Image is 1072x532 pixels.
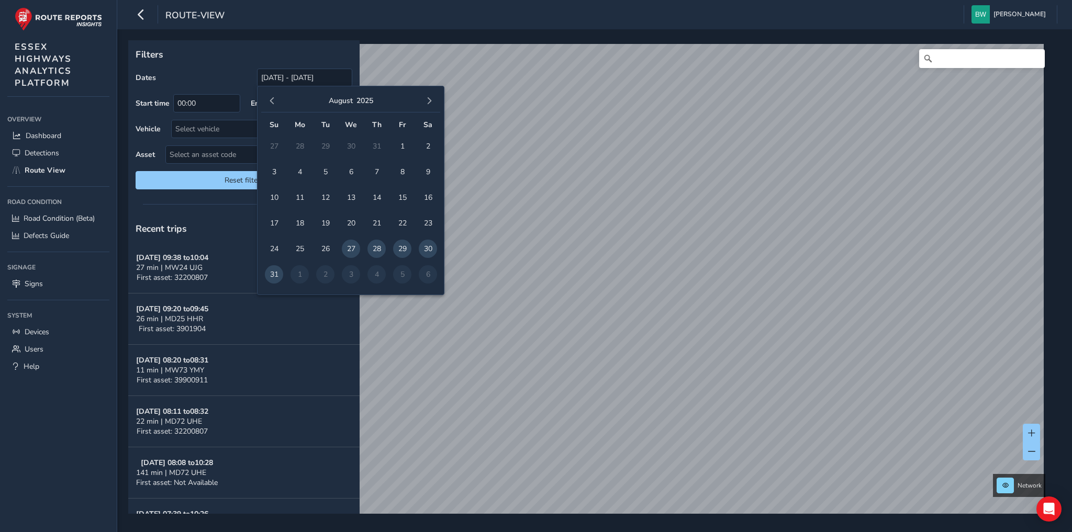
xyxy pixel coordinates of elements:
strong: [DATE] 08:20 to 08:31 [136,355,208,365]
span: Dashboard [26,131,61,141]
a: Users [7,341,109,358]
strong: [DATE] 09:20 to 09:45 [136,304,208,314]
span: Reset filters [143,175,344,185]
span: 20 [342,214,360,232]
span: 141 min | MD72 UHE [136,468,206,478]
span: Select an asset code [166,146,334,163]
div: Overview [7,111,109,127]
button: [DATE] 08:11 to08:3222 min | MD72 UHEFirst asset: 32200807 [128,396,360,447]
span: 9 [419,163,437,181]
span: 26 [316,240,334,258]
span: 27 min | MW24 UJG [136,263,203,273]
strong: [DATE] 07:39 to 10:26 [136,509,208,519]
button: [DATE] 08:20 to08:3111 min | MW73 YMYFirst asset: 39900911 [128,345,360,396]
span: 11 [291,188,309,207]
span: First asset: Not Available [136,478,218,488]
span: 29 [393,240,411,258]
span: 4 [291,163,309,181]
span: Network [1018,481,1042,490]
img: diamond-layout [971,5,990,24]
label: Start time [136,98,170,108]
span: Road Condition (Beta) [24,213,95,223]
button: [DATE] 08:08 to10:28141 min | MD72 UHEFirst asset: Not Available [128,447,360,499]
button: [DATE] 09:20 to09:4526 min | MD25 HHRFirst asset: 3901904 [128,293,360,345]
span: 11 min | MW73 YMY [136,365,204,375]
span: Help [24,361,39,371]
span: 26 min | MD25 HHR [136,314,203,324]
a: Signs [7,275,109,292]
span: We [345,120,357,130]
span: 27 [342,240,360,258]
canvas: Map [132,44,1044,526]
a: Road Condition (Beta) [7,210,109,227]
span: Th [372,120,382,130]
strong: [DATE] 08:08 to 10:28 [141,458,213,468]
span: 21 [367,214,386,232]
span: 14 [367,188,386,207]
span: Users [25,344,43,354]
span: First asset: 39900911 [137,375,208,385]
span: 1 [393,137,411,155]
span: Mo [295,120,305,130]
span: 5 [316,163,334,181]
span: 24 [265,240,283,258]
label: End time [251,98,281,108]
span: 22 min | MD72 UHE [136,416,202,426]
span: 16 [419,188,437,207]
span: First asset: 3901904 [139,324,206,334]
span: 18 [291,214,309,232]
span: 10 [265,188,283,207]
span: 23 [419,214,437,232]
a: Route View [7,162,109,179]
span: 2 [419,137,437,155]
span: First asset: 32200807 [137,426,208,436]
div: Select vehicle [172,120,334,138]
button: [PERSON_NAME] [971,5,1049,24]
strong: [DATE] 08:11 to 08:32 [136,406,208,416]
span: Defects Guide [24,231,69,241]
span: 30 [419,240,437,258]
span: 28 [367,240,386,258]
label: Vehicle [136,124,161,134]
span: Sa [423,120,432,130]
button: August [329,96,353,106]
span: Route View [25,165,65,175]
span: 31 [265,265,283,284]
span: 25 [291,240,309,258]
a: Help [7,358,109,375]
button: [DATE] 09:38 to10:0427 min | MW24 UJGFirst asset: 32200807 [128,242,360,293]
span: 17 [265,214,283,232]
button: 2025 [356,96,373,106]
a: Detections [7,144,109,162]
a: Defects Guide [7,227,109,244]
span: Tu [321,120,330,130]
div: Road Condition [7,194,109,210]
span: Signs [25,279,43,289]
span: 12 [316,188,334,207]
span: 6 [342,163,360,181]
div: Signage [7,259,109,275]
span: 15 [393,188,411,207]
span: 13 [342,188,360,207]
span: Su [270,120,278,130]
label: Dates [136,73,156,83]
span: 7 [367,163,386,181]
img: rr logo [15,7,102,31]
a: Dashboard [7,127,109,144]
a: Devices [7,323,109,341]
span: 3 [265,163,283,181]
span: Detections [25,148,59,158]
span: 22 [393,214,411,232]
span: route-view [165,9,225,24]
div: System [7,308,109,323]
input: Search [919,49,1045,68]
div: Open Intercom Messenger [1036,496,1062,522]
span: Fr [399,120,406,130]
button: Reset filters [136,171,352,189]
span: Devices [25,327,49,337]
span: 19 [316,214,334,232]
span: First asset: 32200807 [137,273,208,282]
label: Asset [136,150,155,160]
span: Recent trips [136,222,187,235]
span: [PERSON_NAME] [993,5,1046,24]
